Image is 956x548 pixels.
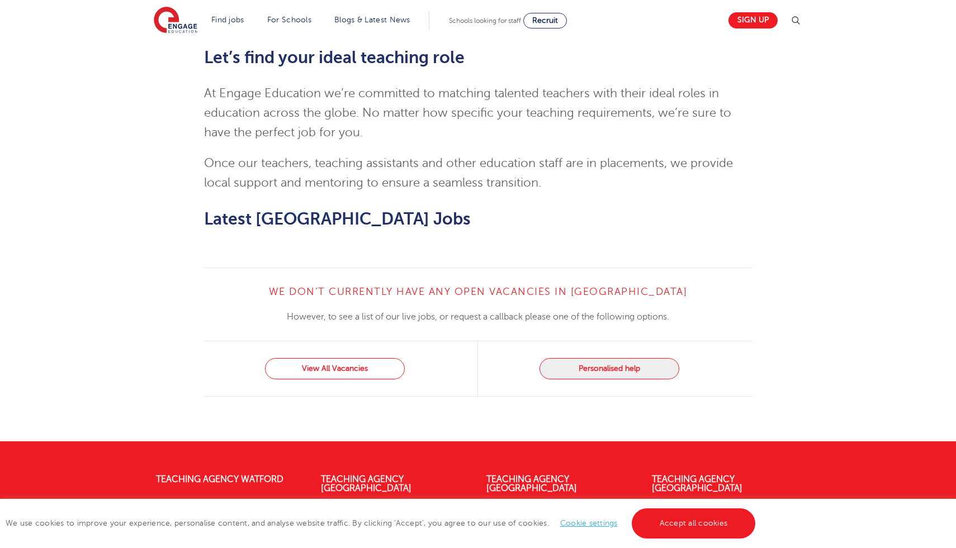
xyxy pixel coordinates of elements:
[204,87,731,139] span: At Engage Education we’re committed to matching talented teachers with their ideal roles in educa...
[211,16,244,24] a: Find jobs
[632,508,756,539] a: Accept all cookies
[204,156,733,189] span: Once our teachers, teaching assistants and other education staff are in placements, we provide lo...
[560,519,618,527] a: Cookie settings
[539,358,679,379] button: Personalised help
[652,474,742,493] a: Teaching Agency [GEOGRAPHIC_DATA]
[267,16,311,24] a: For Schools
[532,16,558,25] span: Recruit
[204,48,465,67] span: Let’s find your ideal teaching role
[728,12,778,28] a: Sign up
[156,474,283,484] a: Teaching Agency Watford
[334,16,410,24] a: Blogs & Latest News
[523,13,567,28] a: Recruit
[204,285,753,298] h4: We don’t currently have any open vacancies in [GEOGRAPHIC_DATA]
[449,17,521,25] span: Schools looking for staff
[321,474,411,493] a: Teaching Agency [GEOGRAPHIC_DATA]
[204,209,753,228] h2: Latest [GEOGRAPHIC_DATA] Jobs
[154,7,197,35] img: Engage Education
[6,519,758,527] span: We use cookies to improve your experience, personalise content, and analyse website traffic. By c...
[486,474,577,493] a: Teaching Agency [GEOGRAPHIC_DATA]
[265,358,405,379] a: View All Vacancies
[204,309,753,324] p: However, to see a list of our live jobs, or request a callback please one of the following options.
